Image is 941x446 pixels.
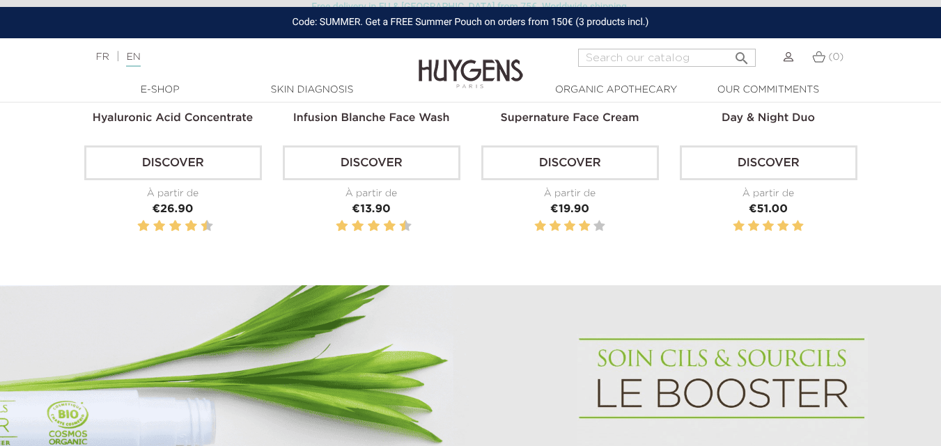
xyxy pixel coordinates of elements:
label: 6 [172,218,179,235]
a: Our commitments [699,83,838,97]
a: EN [126,52,140,67]
label: 8 [386,218,393,235]
img: Huygens [419,37,523,90]
label: 4 [156,218,163,235]
label: 5 [792,218,803,235]
a: Day & Night Duo [722,113,815,124]
label: 4 [579,218,590,235]
button:  [729,45,754,63]
span: €13.90 [352,204,390,215]
a: Hyaluronic Acid Concentrate [93,113,254,124]
a: Discover [84,145,262,180]
input: Search [578,49,756,67]
label: 1 [134,218,137,235]
label: 10 [402,218,409,235]
div: À partir de [680,186,857,201]
label: 5 [166,218,169,235]
label: 2 [339,218,345,235]
label: 3 [763,218,774,235]
div: À partir de [84,186,262,201]
label: 2 [550,218,561,235]
div: À partir de [283,186,460,201]
label: 10 [203,218,210,235]
i:  [733,46,750,63]
span: €26.90 [153,204,194,215]
label: 9 [397,218,399,235]
span: (0) [828,52,843,62]
span: €51.00 [749,204,788,215]
label: 4 [777,218,788,235]
a: Skin Diagnosis [242,83,382,97]
label: 5 [365,218,367,235]
label: 7 [381,218,383,235]
label: 3 [349,218,351,235]
div: | [89,49,382,65]
label: 3 [564,218,575,235]
label: 4 [355,218,361,235]
label: 3 [150,218,153,235]
label: 8 [187,218,194,235]
a: Infusion Blanche Face Wash [293,113,450,124]
div: À partir de [481,186,659,201]
a: Discover [283,145,460,180]
a: Discover [680,145,857,180]
a: Organic Apothecary [547,83,686,97]
a: FR [96,52,109,62]
label: 2 [140,218,147,235]
span: €19.90 [550,204,589,215]
a: Supernature Face Cream [501,113,639,124]
a: Discover [481,145,659,180]
label: 7 [182,218,185,235]
label: 5 [593,218,605,235]
label: 1 [535,218,546,235]
label: 1 [333,218,335,235]
label: 6 [371,218,378,235]
label: 1 [733,218,745,235]
label: 2 [748,218,759,235]
a: E-Shop [91,83,230,97]
label: 9 [199,218,201,235]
